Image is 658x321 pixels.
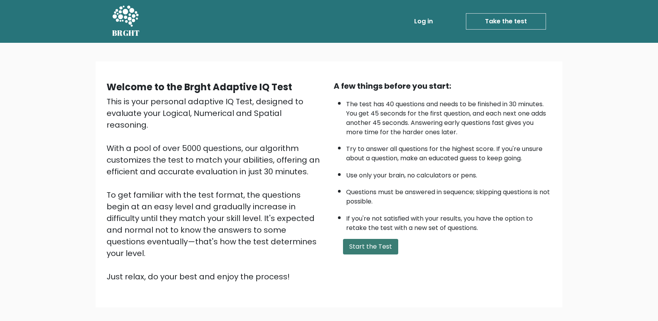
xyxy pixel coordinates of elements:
a: Log in [411,14,436,29]
button: Start the Test [343,239,398,254]
li: Use only your brain, no calculators or pens. [346,167,551,180]
div: This is your personal adaptive IQ Test, designed to evaluate your Logical, Numerical and Spatial ... [107,96,324,282]
h5: BRGHT [112,28,140,38]
b: Welcome to the Brght Adaptive IQ Test [107,81,292,93]
div: A few things before you start: [334,80,551,92]
a: BRGHT [112,3,140,40]
li: Try to answer all questions for the highest score. If you're unsure about a question, make an edu... [346,140,551,163]
li: Questions must be answered in sequence; skipping questions is not possible. [346,184,551,206]
li: The test has 40 questions and needs to be finished in 30 minutes. You get 45 seconds for the firs... [346,96,551,137]
a: Take the test [466,13,546,30]
li: If you're not satisfied with your results, you have the option to retake the test with a new set ... [346,210,551,233]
